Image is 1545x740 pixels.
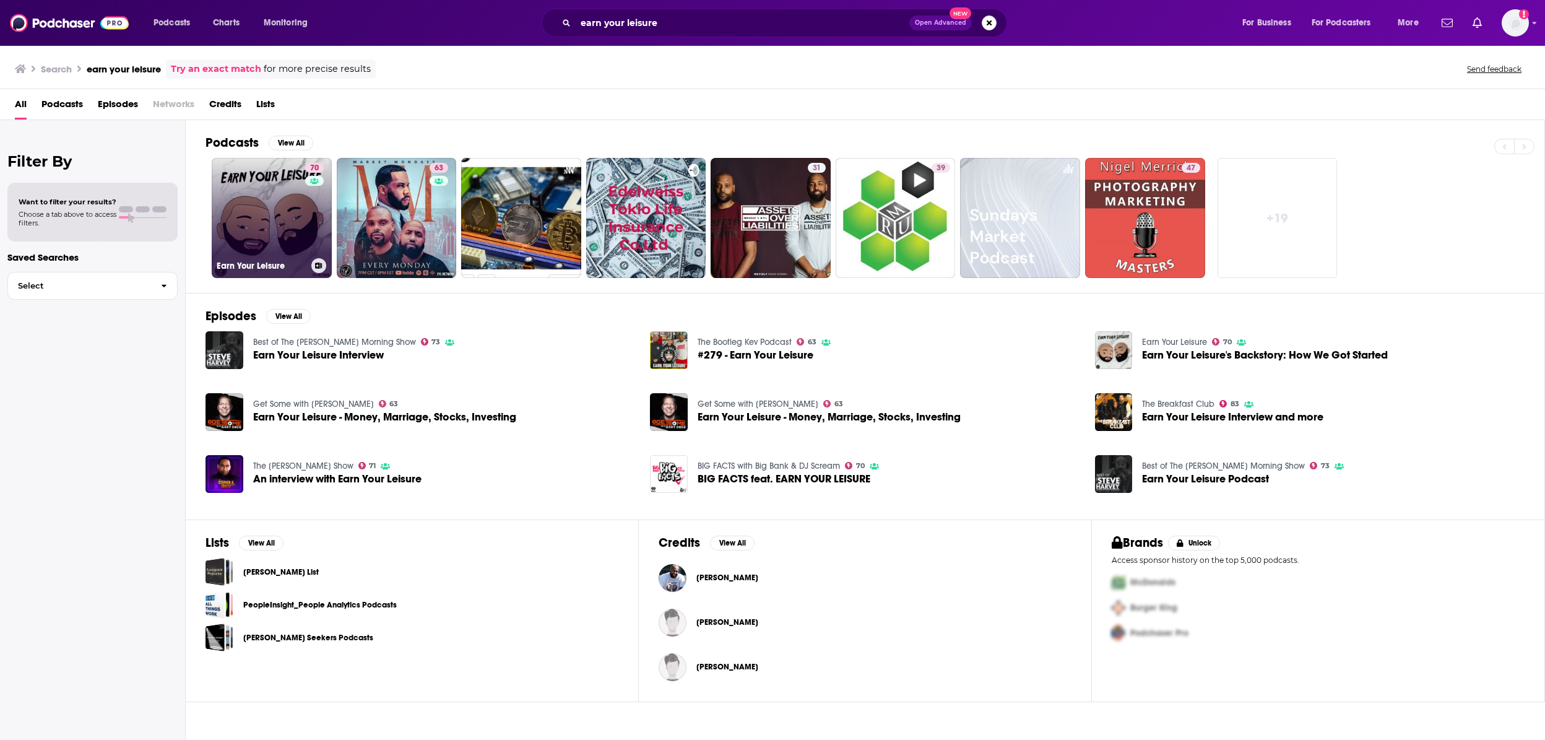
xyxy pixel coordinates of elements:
[659,653,686,681] img: Ian Dunlap
[206,558,233,586] a: Marcus Lohrmann_Religion_Total List
[696,662,758,672] span: [PERSON_NAME]
[659,603,1071,642] button: Ian DunlapIan Dunlap
[659,564,686,592] a: Troy Millings
[15,94,27,120] a: All
[698,412,961,422] a: Earn Your Leisure - Money, Marriage, Stocks, Investing
[1107,595,1130,620] img: Second Pro Logo
[1463,64,1525,74] button: Send feedback
[1502,9,1529,37] img: User Profile
[209,94,241,120] a: Credits
[650,393,688,431] img: Earn Your Leisure - Money, Marriage, Stocks, Investing
[1168,536,1221,551] button: Unlock
[1231,401,1239,407] span: 83
[650,455,688,493] img: BIG FACTS feat. EARN YOUR LEISURE
[206,393,243,431] img: Earn Your Leisure - Money, Marriage, Stocks, Investing
[1187,162,1195,175] span: 47
[206,331,243,369] img: Earn Your Leisure Interview
[659,535,755,551] a: CreditsView All
[206,308,311,324] a: EpisodesView All
[659,609,686,637] img: Ian Dunlap
[1468,12,1487,33] a: Show notifications dropdown
[379,400,399,407] a: 63
[206,624,233,651] a: Mike Peditto_Job Seekers Podcasts
[1321,463,1330,469] span: 73
[698,461,840,471] a: BIG FACTS with Big Bank & DJ Scream
[1142,350,1388,360] a: Earn Your Leisure's Backstory: How We Got Started
[698,474,870,484] a: BIG FACTS feat. EARN YOUR LEISURE
[696,617,758,627] span: [PERSON_NAME]
[19,198,116,206] span: Want to filter your results?
[1234,13,1307,33] button: open menu
[206,135,313,150] a: PodcastsView All
[253,350,384,360] a: Earn Your Leisure Interview
[1112,535,1163,551] h2: Brands
[1112,555,1525,565] p: Access sponsor history on the top 5,000 podcasts.
[1095,331,1133,369] img: Earn Your Leisure's Backstory: How We Got Started
[915,20,966,26] span: Open Advanced
[797,338,816,346] a: 63
[813,162,821,175] span: 31
[10,11,129,35] a: Podchaser - Follow, Share and Rate Podcasts
[808,339,816,345] span: 63
[305,163,324,173] a: 70
[1212,338,1232,346] a: 70
[213,14,240,32] span: Charts
[1095,455,1133,493] a: Earn Your Leisure Podcast
[269,136,313,150] button: View All
[1218,158,1338,278] a: +19
[98,94,138,120] span: Episodes
[206,135,259,150] h2: Podcasts
[1142,412,1323,422] a: Earn Your Leisure Interview and more
[1242,14,1291,32] span: For Business
[243,598,397,612] a: PeopleInsight_People Analytics Podcasts
[1502,9,1529,37] span: Logged in as saxton
[1182,163,1200,173] a: 47
[145,13,206,33] button: open menu
[243,565,319,579] a: [PERSON_NAME] List
[212,158,332,278] a: 70Earn Your Leisure
[256,94,275,120] span: Lists
[650,331,688,369] img: #279 - Earn Your Leisure
[310,162,319,175] span: 70
[1130,628,1188,638] span: Podchaser Pro
[154,14,190,32] span: Podcasts
[1437,12,1458,33] a: Show notifications dropdown
[856,463,865,469] span: 70
[1389,13,1434,33] button: open menu
[576,13,909,33] input: Search podcasts, credits, & more...
[266,309,311,324] button: View All
[206,455,243,493] img: An interview with Earn Your Leisure
[1398,14,1419,32] span: More
[19,210,116,227] span: Choose a tab above to access filters.
[710,536,755,551] button: View All
[711,158,831,278] a: 31
[1142,461,1305,471] a: Best of The Steve Harvey Morning Show
[1142,474,1269,484] a: Earn Your Leisure Podcast
[1107,620,1130,646] img: Third Pro Logo
[171,62,261,76] a: Try an exact match
[253,474,422,484] a: An interview with Earn Your Leisure
[932,163,950,173] a: 39
[253,399,374,409] a: Get Some with Gary Owen
[1142,399,1214,409] a: The Breakfast Club
[87,63,161,75] h3: earn your leisure
[1223,339,1232,345] span: 70
[264,14,308,32] span: Monitoring
[205,13,247,33] a: Charts
[7,152,178,170] h2: Filter By
[698,350,813,360] a: #279 - Earn Your Leisure
[253,412,516,422] a: Earn Your Leisure - Money, Marriage, Stocks, Investing
[1142,337,1207,347] a: Earn Your Leisure
[41,94,83,120] a: Podcasts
